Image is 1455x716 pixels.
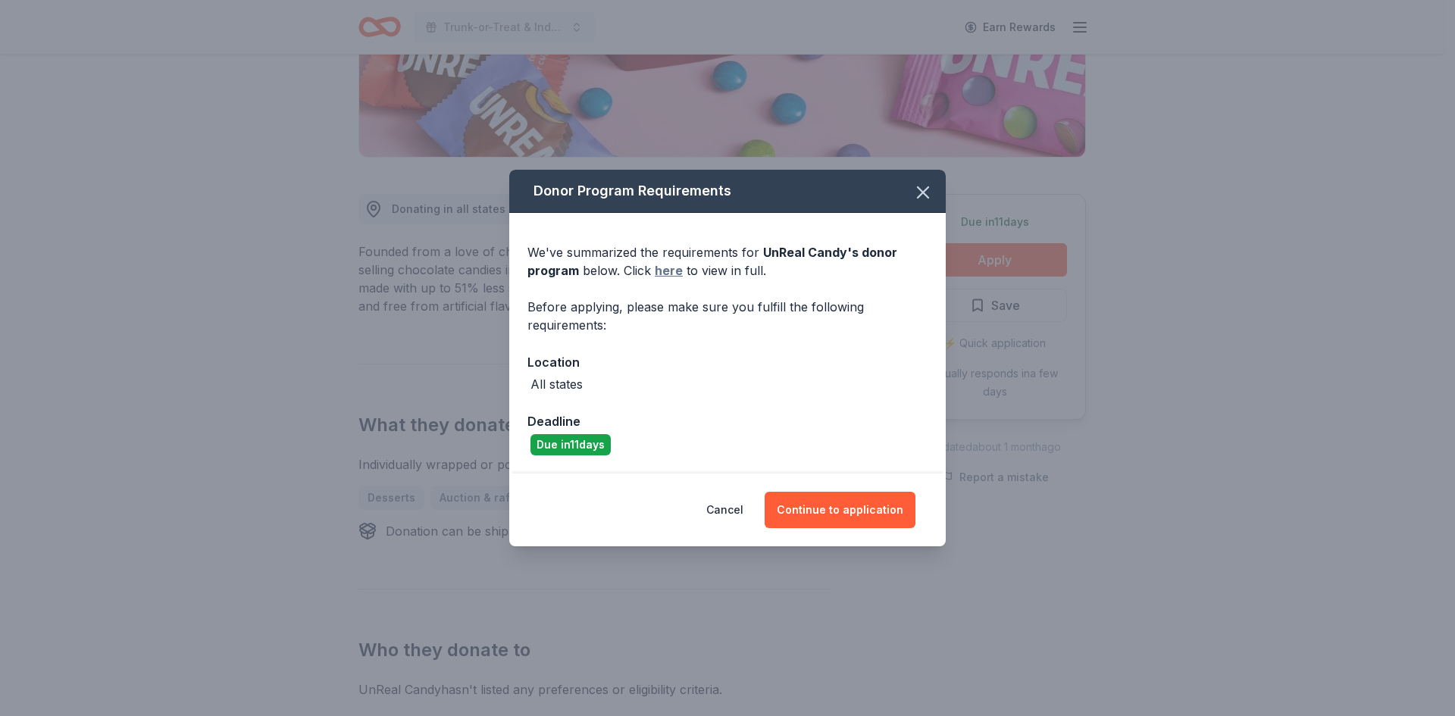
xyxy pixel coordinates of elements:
a: here [655,261,683,280]
div: Due in 11 days [530,434,611,455]
div: Before applying, please make sure you fulfill the following requirements: [527,298,928,334]
div: All states [530,375,583,393]
div: Location [527,352,928,372]
div: Deadline [527,411,928,431]
button: Continue to application [765,492,915,528]
div: Donor Program Requirements [509,170,946,213]
div: We've summarized the requirements for below. Click to view in full. [527,243,928,280]
button: Cancel [706,492,743,528]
